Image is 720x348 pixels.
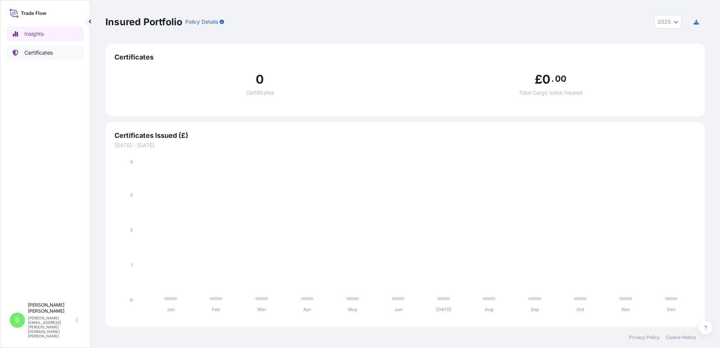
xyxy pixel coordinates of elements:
[130,227,133,233] tspan: 2
[114,142,696,149] span: [DATE] - [DATE]
[303,307,311,312] tspan: Apr
[258,307,266,312] tspan: Mar
[542,73,551,85] span: 0
[577,307,584,312] tspan: Oct
[28,316,75,338] p: [PERSON_NAME][EMAIL_ADDRESS][PERSON_NAME][DOMAIN_NAME][PERSON_NAME]
[246,90,274,95] span: Certificates
[551,76,554,82] span: .
[167,307,175,312] tspan: Jan
[24,49,53,56] p: Certificates
[6,26,84,41] a: Insights
[212,307,220,312] tspan: Feb
[348,307,358,312] tspan: May
[28,302,75,314] p: [PERSON_NAME] [PERSON_NAME]
[185,18,218,26] p: Policy Details
[667,307,676,312] tspan: Dec
[621,307,630,312] tspan: Nov
[130,192,133,198] tspan: 3
[535,73,542,85] span: £
[531,307,539,312] tspan: Sep
[6,45,84,60] a: Certificates
[654,15,682,29] button: Year Selector
[130,297,133,303] tspan: 0
[657,18,671,26] span: 2025
[555,76,566,82] span: 00
[256,73,264,85] span: 0
[485,307,494,312] tspan: Aug
[629,334,660,340] a: Privacy Policy
[105,16,182,28] p: Insured Portfolio
[436,307,452,312] tspan: [DATE]
[666,334,696,340] a: Cookie Notice
[394,307,402,312] tspan: Jun
[15,316,20,324] span: B
[130,159,133,165] tspan: 4
[114,131,696,140] span: Certificates Issued (£)
[24,30,44,38] p: Insights
[519,90,583,95] span: Total Cargo Value Insured
[114,53,696,62] span: Certificates
[131,262,133,268] tspan: 1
